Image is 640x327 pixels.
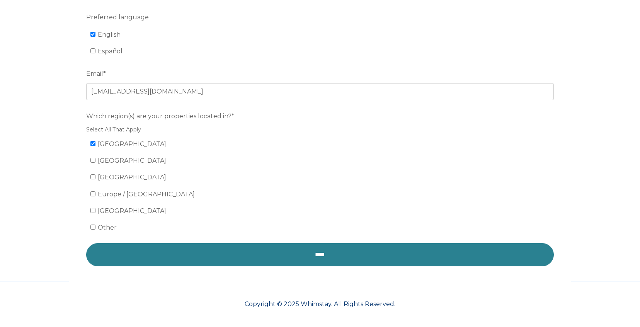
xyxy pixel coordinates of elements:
[98,191,195,198] span: Europe / [GEOGRAPHIC_DATA]
[90,174,95,179] input: [GEOGRAPHIC_DATA]
[98,207,166,215] span: [GEOGRAPHIC_DATA]
[90,48,95,53] input: Español
[98,174,166,181] span: [GEOGRAPHIC_DATA]
[90,208,95,213] input: [GEOGRAPHIC_DATA]
[98,157,166,164] span: [GEOGRAPHIC_DATA]
[90,141,95,146] input: [GEOGRAPHIC_DATA]
[98,140,166,148] span: [GEOGRAPHIC_DATA]
[98,31,121,38] span: English
[90,225,95,230] input: Other
[98,48,123,55] span: Español
[98,224,117,231] span: Other
[90,158,95,163] input: [GEOGRAPHIC_DATA]
[86,11,149,23] span: Preferred language
[86,110,234,122] span: Which region(s) are your properties located in?*
[69,300,571,309] p: Copyright © 2025 Whimstay. All Rights Reserved.
[86,126,554,134] legend: Select All That Apply
[90,191,95,196] input: Europe / [GEOGRAPHIC_DATA]
[86,68,103,80] span: Email
[90,32,95,37] input: English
